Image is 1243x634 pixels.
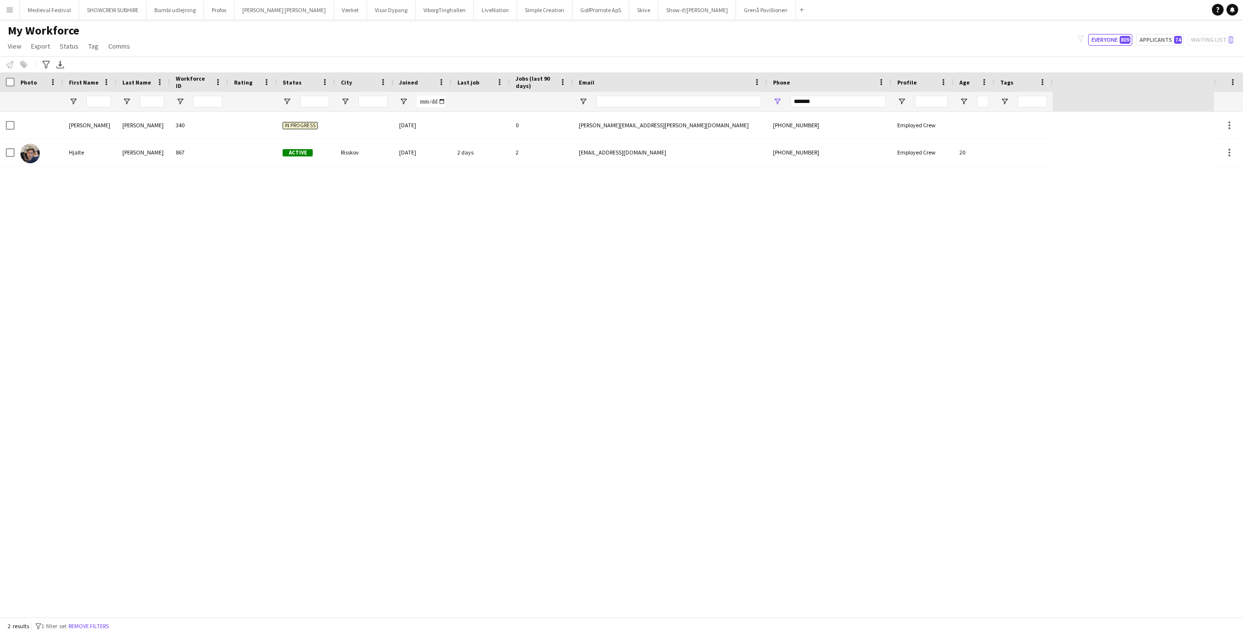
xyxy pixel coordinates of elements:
[977,96,989,107] input: Age Filter Input
[63,112,117,138] div: [PERSON_NAME]
[416,0,474,19] button: ViborgTinghallen
[341,97,350,106] button: Open Filter Menu
[8,42,21,51] span: View
[176,97,185,106] button: Open Filter Menu
[69,97,78,106] button: Open Filter Menu
[235,0,334,19] button: [PERSON_NAME] [PERSON_NAME]
[954,139,994,166] div: 20
[773,79,790,86] span: Phone
[20,0,79,19] button: Medieval Festival
[20,79,37,86] span: Photo
[67,621,111,632] button: Remove filters
[56,40,83,52] a: Status
[767,112,891,138] div: [PHONE_NUMBER]
[40,59,52,70] app-action-btn: Advanced filters
[335,139,393,166] div: Risskov
[358,96,387,107] input: City Filter Input
[959,97,968,106] button: Open Filter Menu
[117,139,170,166] div: [PERSON_NAME]
[367,0,416,19] button: Visar Dypang
[140,96,164,107] input: Last Name Filter Input
[629,0,658,19] button: Skive
[1088,34,1132,46] button: Everyone809
[1174,36,1182,44] span: 74
[334,0,367,19] button: Værket
[283,79,302,86] span: Status
[63,139,117,166] div: Hjalte
[790,96,886,107] input: Phone Filter Input
[69,79,99,86] span: First Name
[658,0,736,19] button: Show-if/[PERSON_NAME]
[4,40,25,52] a: View
[457,79,479,86] span: Last job
[1000,79,1013,86] span: Tags
[517,0,572,19] button: Simple Creation
[393,112,452,138] div: [DATE]
[8,23,79,38] span: My Workforce
[31,42,50,51] span: Export
[204,0,235,19] button: Profox
[510,139,573,166] div: 2
[959,79,970,86] span: Age
[41,622,67,630] span: 1 filter set
[283,97,291,106] button: Open Filter Menu
[474,0,517,19] button: LiveNation
[773,97,782,106] button: Open Filter Menu
[147,0,204,19] button: Bambi udlejning
[104,40,134,52] a: Comms
[122,97,131,106] button: Open Filter Menu
[283,122,318,129] span: In progress
[117,112,170,138] div: [PERSON_NAME]
[283,149,313,156] span: Active
[79,0,147,19] button: SHOWCREW SUBHIRE
[736,0,796,19] button: Grenå Pavillionen
[54,59,66,70] app-action-btn: Export XLSX
[108,42,130,51] span: Comms
[573,139,767,166] div: [EMAIL_ADDRESS][DOMAIN_NAME]
[915,96,948,107] input: Profile Filter Input
[399,97,408,106] button: Open Filter Menu
[20,144,40,163] img: Hjalte Brøsch
[1000,97,1009,106] button: Open Filter Menu
[417,96,446,107] input: Joined Filter Input
[579,97,588,106] button: Open Filter Menu
[1136,34,1184,46] button: Applicants74
[300,96,329,107] input: Status Filter Input
[1018,96,1047,107] input: Tags Filter Input
[234,79,252,86] span: Rating
[193,96,222,107] input: Workforce ID Filter Input
[27,40,54,52] a: Export
[176,75,211,89] span: Workforce ID
[399,79,418,86] span: Joined
[573,112,767,138] div: [PERSON_NAME][EMAIL_ADDRESS][PERSON_NAME][DOMAIN_NAME]
[897,97,906,106] button: Open Filter Menu
[170,112,228,138] div: 340
[170,139,228,166] div: 867
[86,96,111,107] input: First Name Filter Input
[897,79,917,86] span: Profile
[596,96,761,107] input: Email Filter Input
[341,79,352,86] span: City
[84,40,102,52] a: Tag
[60,42,79,51] span: Status
[88,42,99,51] span: Tag
[510,112,573,138] div: 0
[579,79,594,86] span: Email
[393,139,452,166] div: [DATE]
[891,139,954,166] div: Employed Crew
[891,112,954,138] div: Employed Crew
[572,0,629,19] button: GolfPromote ApS
[516,75,555,89] span: Jobs (last 90 days)
[1120,36,1130,44] span: 809
[452,139,510,166] div: 2 days
[122,79,151,86] span: Last Name
[767,139,891,166] div: [PHONE_NUMBER]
